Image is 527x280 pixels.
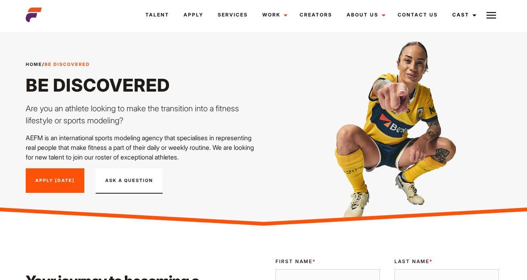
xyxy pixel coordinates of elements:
[339,4,390,26] a: About Us
[445,4,481,26] a: Cast
[486,10,496,20] img: Burger icon
[255,4,292,26] a: Work
[138,4,176,26] a: Talent
[394,258,499,265] label: Last Name
[26,133,259,162] p: AEFM is an international sports modeling agency that specialises in representing real people that...
[26,61,42,67] a: Home
[26,102,259,127] p: Are you an athlete looking to make the transition into a fitness lifestyle or sports modeling?
[96,168,163,194] button: Ask A Question
[176,4,210,26] a: Apply
[390,4,445,26] a: Contact Us
[292,4,339,26] a: Creators
[45,61,90,67] strong: Be Discovered
[26,7,42,23] img: cropped-aefm-brand-fav-22-square.png
[26,61,90,68] span: /
[26,168,84,193] a: Apply [DATE]
[210,4,255,26] a: Services
[276,258,380,265] label: First Name
[26,74,259,96] h1: Be Discovered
